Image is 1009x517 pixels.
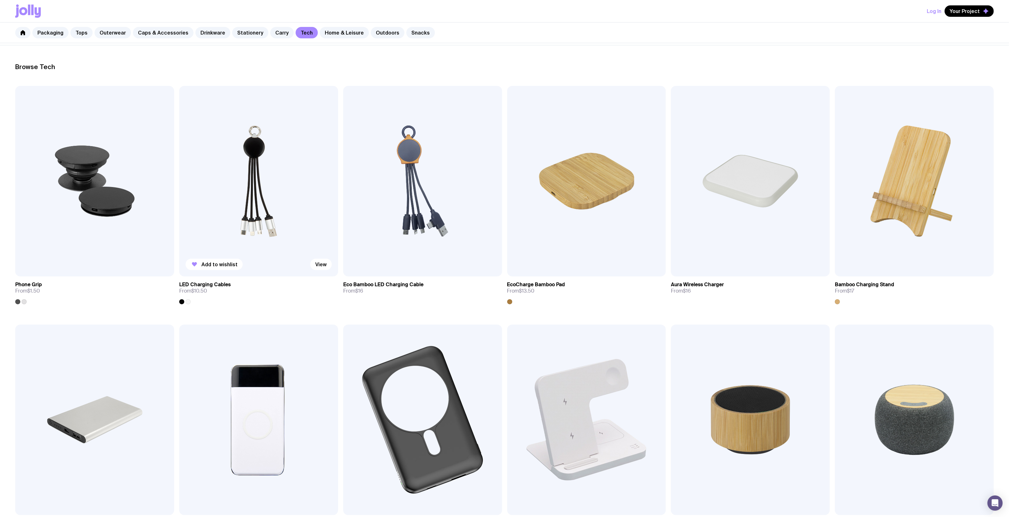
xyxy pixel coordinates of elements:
[296,27,318,38] a: Tech
[179,281,231,288] h3: LED Charging Cables
[507,288,535,294] span: From
[507,281,565,288] h3: EcoCharge Bamboo Pad
[195,27,230,38] a: Drinkware
[671,281,724,288] h3: Aura Wireless Charger
[179,288,207,294] span: From
[133,27,193,38] a: Caps & Accessories
[671,288,691,294] span: From
[186,259,243,270] button: Add to wishlist
[987,495,1003,511] div: Open Intercom Messenger
[671,276,830,299] a: Aura Wireless ChargerFrom$16
[270,27,294,38] a: Carry
[343,288,363,294] span: From
[15,281,42,288] h3: Phone Grip
[355,288,363,294] span: $16
[343,281,423,288] h3: Eco Bamboo LED Charging Cable
[945,5,994,17] button: Your Project
[15,276,174,304] a: Phone GripFrom$1.50
[683,288,691,294] span: $16
[950,8,980,14] span: Your Project
[507,276,666,304] a: EcoCharge Bamboo PadFrom$13.50
[371,27,404,38] a: Outdoors
[835,281,894,288] h3: Bamboo Charging Stand
[70,27,93,38] a: Tops
[835,276,994,304] a: Bamboo Charging StandFrom$17
[406,27,435,38] a: Snacks
[232,27,268,38] a: Stationery
[847,288,854,294] span: $17
[32,27,69,38] a: Packaging
[15,63,994,71] h2: Browse Tech
[179,276,338,304] a: LED Charging CablesFrom$10.50
[835,288,854,294] span: From
[343,276,502,299] a: Eco Bamboo LED Charging CableFrom$16
[95,27,131,38] a: Outerwear
[191,288,207,294] span: $10.50
[27,288,40,294] span: $1.50
[310,259,332,270] a: View
[201,261,238,268] span: Add to wishlist
[519,288,535,294] span: $13.50
[15,288,40,294] span: From
[927,5,941,17] button: Log In
[320,27,369,38] a: Home & Leisure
